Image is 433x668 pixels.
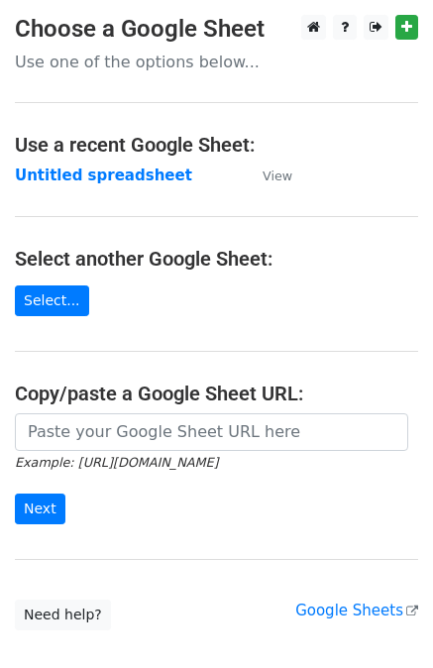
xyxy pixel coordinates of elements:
[15,455,218,470] small: Example: [URL][DOMAIN_NAME]
[15,413,408,451] input: Paste your Google Sheet URL here
[15,382,418,405] h4: Copy/paste a Google Sheet URL:
[15,52,418,72] p: Use one of the options below...
[15,600,111,630] a: Need help?
[15,167,192,184] a: Untitled spreadsheet
[243,167,292,184] a: View
[15,285,89,316] a: Select...
[295,602,418,619] a: Google Sheets
[15,247,418,271] h4: Select another Google Sheet:
[15,133,418,157] h4: Use a recent Google Sheet:
[15,494,65,524] input: Next
[15,15,418,44] h3: Choose a Google Sheet
[263,168,292,183] small: View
